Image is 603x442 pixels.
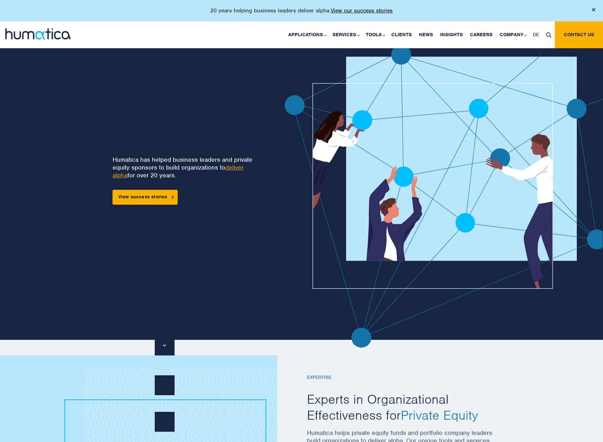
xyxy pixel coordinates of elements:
a: deliver alpha [113,164,244,179]
a: View success stories [113,190,178,205]
img: logo [5,28,71,39]
a: Services [329,21,362,48]
a: Insights [437,21,466,48]
p: 20 years helping business leaders deliver alpha. [210,7,393,14]
a: Clients [388,21,415,48]
a: DE [529,21,542,48]
a: News [415,21,437,48]
h2: Experts in Organizational Effectiveness for [307,391,498,424]
span: DE [533,32,539,38]
img: search_icon [546,32,551,38]
span: Private Equity [401,407,478,423]
a: Company [496,21,529,48]
img: downarrow [163,344,166,347]
a: Applications [285,21,329,48]
a: Contact us [555,21,603,48]
a: Careers [466,21,496,48]
h6: EXPERTISE [307,375,498,381]
a: Tools [362,21,388,48]
a: View our success stories [331,7,393,14]
img: arrowicon [172,195,174,199]
p: Humatica has helped business leaders and private equity sponsors to build organizations to for ov... [113,156,259,179]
